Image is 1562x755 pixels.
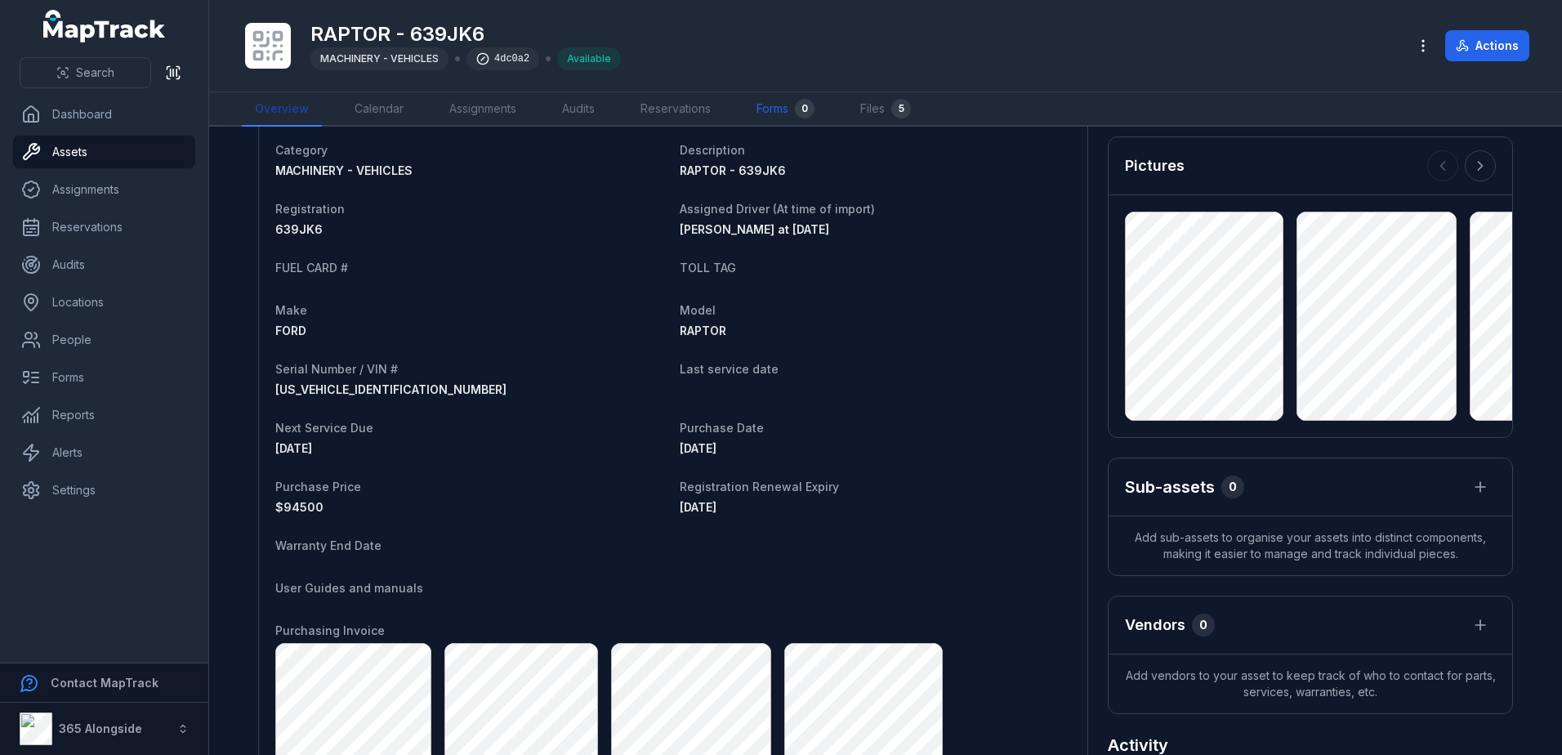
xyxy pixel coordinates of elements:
a: Assignments [13,173,195,206]
h1: RAPTOR - 639JK6 [310,21,621,47]
span: MACHINERY - VEHICLES [320,52,439,65]
h3: Pictures [1125,154,1185,177]
h3: Vendors [1125,614,1185,637]
button: Actions [1445,30,1529,61]
span: Serial Number / VIN # [275,362,398,376]
span: Search [76,65,114,81]
strong: 365 Alongside [59,721,142,735]
span: Registration Renewal Expiry [680,480,839,494]
span: Next Service Due [275,421,373,435]
span: [DATE] [275,441,312,455]
a: Forms0 [743,92,828,127]
span: Description [680,143,745,157]
a: Forms [13,361,195,394]
div: 4dc0a2 [466,47,539,70]
span: RAPTOR [680,324,726,337]
span: FUEL CARD # [275,261,348,275]
span: Last service date [680,362,779,376]
time: 03/07/2026, 10:00:00 am [680,500,716,514]
span: Model [680,303,716,317]
time: 03/10/2024, 10:00:00 am [680,441,716,455]
span: Purchase Price [275,480,361,494]
span: Category [275,143,328,157]
div: 0 [795,99,814,118]
div: 0 [1192,614,1215,637]
div: 0 [1221,476,1244,498]
span: Add sub-assets to organise your assets into distinct components, making it easier to manage and t... [1109,516,1512,575]
a: MapTrack [43,10,166,42]
a: Audits [13,248,195,281]
button: Search [20,57,151,88]
a: Assets [13,136,195,168]
a: Reservations [627,92,724,127]
div: Available [557,47,621,70]
span: Warranty End Date [275,538,382,552]
a: Files5 [847,92,924,127]
a: Overview [242,92,322,127]
span: MACHINERY - VEHICLES [275,163,413,177]
span: 639JK6 [275,222,323,236]
a: Alerts [13,436,195,469]
span: Make [275,303,307,317]
a: Audits [549,92,608,127]
span: Registration [275,202,345,216]
span: FORD [275,324,306,337]
div: 5 [891,99,911,118]
span: User Guides and manuals [275,581,423,595]
span: Purchase Date [680,421,764,435]
span: [PERSON_NAME] at [DATE] [680,222,829,236]
a: People [13,324,195,356]
span: Assigned Driver (At time of import) [680,202,875,216]
span: [DATE] [680,441,716,455]
a: Locations [13,286,195,319]
a: Reservations [13,211,195,243]
a: Dashboard [13,98,195,131]
span: [DATE] [680,500,716,514]
span: Add vendors to your asset to keep track of who to contact for parts, services, warranties, etc. [1109,654,1512,713]
span: [US_VEHICLE_IDENTIFICATION_NUMBER] [275,382,507,396]
a: Calendar [341,92,417,127]
a: Reports [13,399,195,431]
h2: Sub-assets [1125,476,1215,498]
strong: Contact MapTrack [51,676,158,690]
span: 94500 AUD [275,500,324,514]
a: Settings [13,474,195,507]
span: TOLL TAG [680,261,736,275]
span: RAPTOR - 639JK6 [680,163,786,177]
span: Purchasing Invoice [275,623,385,637]
a: Assignments [436,92,529,127]
time: 01/04/2026, 10:00:00 am [275,441,312,455]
